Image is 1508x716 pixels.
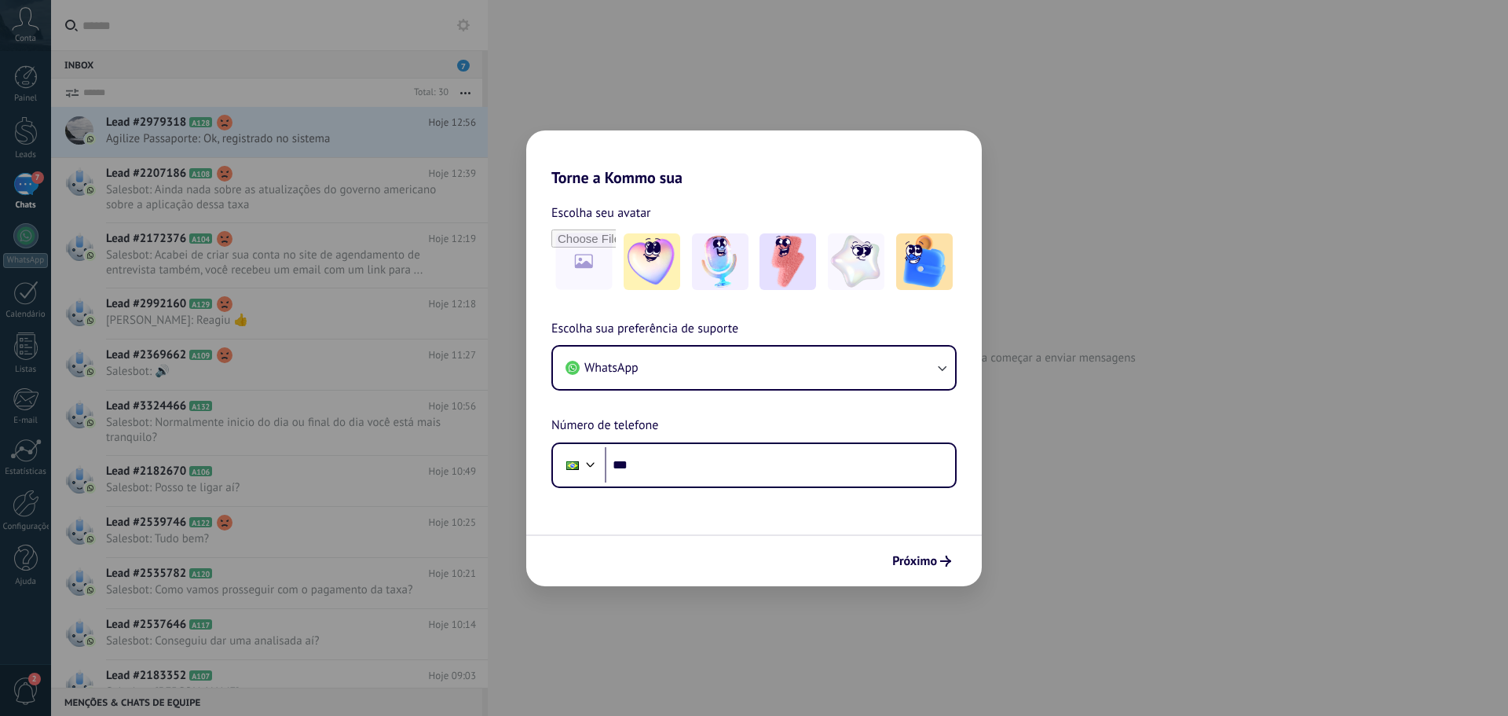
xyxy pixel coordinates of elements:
[551,319,738,340] span: Escolha sua preferência de suporte
[558,449,587,482] div: Brazil: + 55
[896,233,953,290] img: -5.jpeg
[551,203,651,223] span: Escolha seu avatar
[892,556,937,567] span: Próximo
[551,416,658,436] span: Número de telefone
[692,233,749,290] img: -2.jpeg
[885,548,958,575] button: Próximo
[553,347,955,389] button: WhatsApp
[828,233,884,290] img: -4.jpeg
[759,233,816,290] img: -3.jpeg
[584,360,639,376] span: WhatsApp
[526,130,982,187] h2: Torne a Kommo sua
[624,233,680,290] img: -1.jpeg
